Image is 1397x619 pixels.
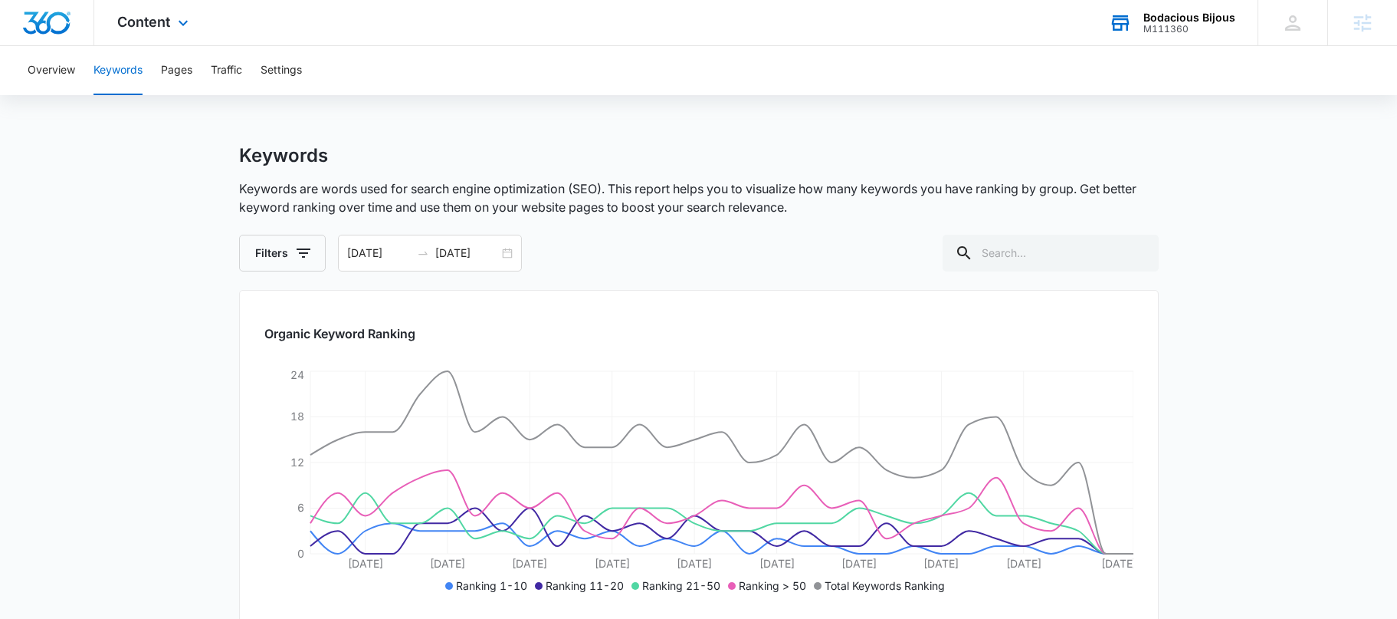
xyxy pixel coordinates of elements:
[41,89,54,101] img: tab_domain_overview_orange.svg
[152,89,165,101] img: tab_keywords_by_traffic_grey.svg
[25,40,37,52] img: website_grey.svg
[943,235,1159,272] input: Search...
[297,547,304,560] tspan: 0
[456,579,527,592] span: Ranking 1-10
[417,247,429,259] span: to
[58,91,137,100] div: Domain Overview
[297,501,304,514] tspan: 6
[347,245,411,262] input: Start date
[594,557,629,570] tspan: [DATE]
[759,557,794,570] tspan: [DATE]
[40,40,169,52] div: Domain: [DOMAIN_NAME]
[290,410,304,423] tspan: 18
[642,579,720,592] span: Ranking 21-50
[117,14,170,30] span: Content
[28,46,75,95] button: Overview
[417,247,429,259] span: swap-right
[1143,12,1235,24] div: account name
[841,557,877,570] tspan: [DATE]
[923,557,959,570] tspan: [DATE]
[677,557,712,570] tspan: [DATE]
[1143,24,1235,35] div: account id
[43,25,75,37] div: v 4.0.25
[435,245,499,262] input: End date
[211,46,242,95] button: Traffic
[290,368,304,381] tspan: 24
[239,235,326,272] button: Filters
[347,557,382,570] tspan: [DATE]
[161,46,192,95] button: Pages
[239,144,328,167] h1: Keywords
[546,579,624,592] span: Ranking 11-20
[1005,557,1041,570] tspan: [DATE]
[430,557,465,570] tspan: [DATE]
[264,324,1133,343] h2: Organic Keyword Ranking
[825,579,945,592] span: Total Keywords Ranking
[261,46,302,95] button: Settings
[290,456,304,469] tspan: 12
[1100,557,1136,570] tspan: [DATE]
[512,557,547,570] tspan: [DATE]
[239,179,1159,216] p: Keywords are words used for search engine optimization (SEO). This report helps you to visualize ...
[25,25,37,37] img: logo_orange.svg
[739,579,806,592] span: Ranking > 50
[93,46,143,95] button: Keywords
[169,91,258,100] div: Keywords by Traffic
